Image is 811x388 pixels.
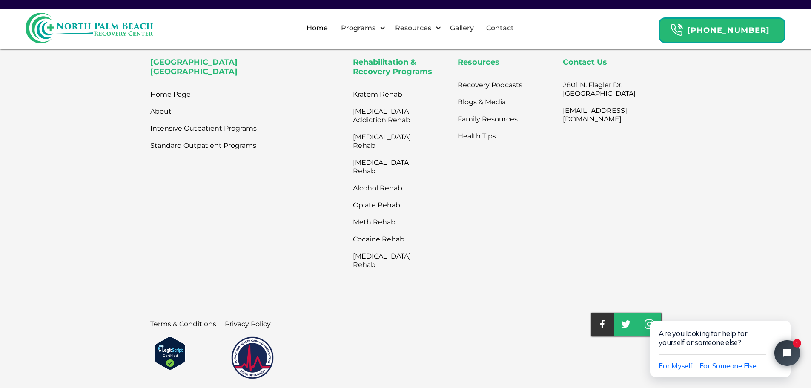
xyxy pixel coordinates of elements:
[481,14,519,42] a: Contact
[334,14,388,42] div: Programs
[150,103,172,120] a: About
[150,316,216,333] a: Terms & Conditions
[353,214,425,231] a: Meth Rehab
[155,336,186,370] img: Verify Approval for www.northpalmrc.com
[353,197,425,214] a: Opiate Rehab
[445,14,479,42] a: Gallery
[353,231,425,248] a: Cocaine Rehab
[563,57,607,67] strong: Contact Us
[339,23,378,33] div: Programs
[632,293,811,388] iframe: Tidio Chat
[393,23,433,33] div: Resources
[353,180,425,197] a: Alcohol Rehab
[563,77,636,102] a: 2801 N. Flagler Dr.[GEOGRAPHIC_DATA]
[353,154,425,180] a: [MEDICAL_DATA] Rehab
[353,86,425,103] a: Kratom Rehab
[670,23,683,37] img: Header Calendar Icons
[150,57,238,76] strong: [GEOGRAPHIC_DATA] [GEOGRAPHIC_DATA]
[353,103,425,129] a: [MEDICAL_DATA] Addiction Rehab
[353,57,432,76] strong: Rehabilitation & Recovery Programs
[458,57,499,67] strong: Resources
[458,94,506,111] a: Blogs & Media
[155,349,186,356] a: Verify LegitScript Approval for www.northpalmrc.com
[225,316,271,333] a: Privacy Policy
[150,137,256,154] a: Standard Outpatient Programs
[458,77,522,94] a: Recovery Podcasts
[301,14,333,42] a: Home
[458,111,518,128] a: Family Resources
[563,102,636,128] a: [EMAIL_ADDRESS][DOMAIN_NAME]
[150,120,257,137] a: Intensive Outpatient Programs
[353,248,425,273] a: [MEDICAL_DATA] Rehab
[388,14,444,42] div: Resources
[458,128,496,145] a: Health Tips
[687,26,770,35] strong: [PHONE_NUMBER]
[659,13,785,43] a: Header Calendar Icons[PHONE_NUMBER]
[150,86,191,103] a: Home Page
[353,129,425,154] a: [MEDICAL_DATA] Rehab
